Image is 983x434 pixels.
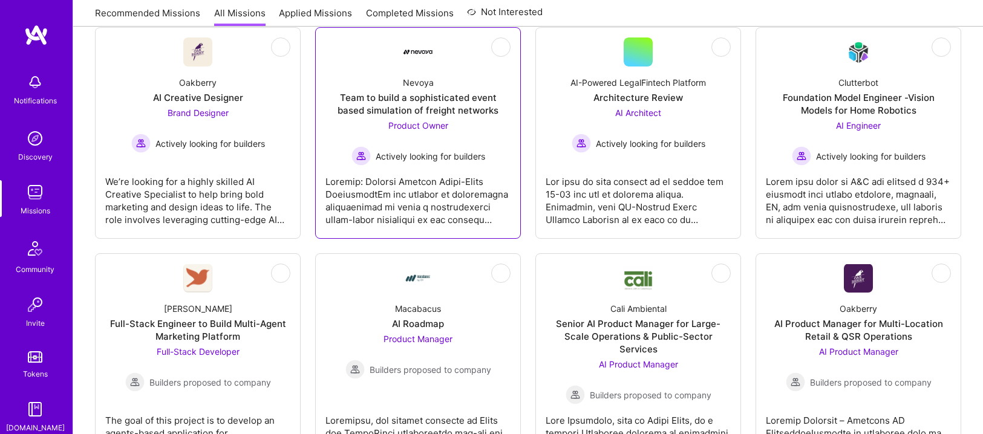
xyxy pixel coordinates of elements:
i: icon EyeClosed [936,268,946,278]
a: Company LogoNevoyaTeam to build a sophisticated event based simulation of freight networksProduct... [325,37,511,228]
div: AI-Powered LegalFintech Platform [570,76,706,89]
div: Loremip: Dolorsi Ametcon Adipi-Elits DoeiusmodtEm inc utlabor et doloremagna aliquaenimad mi veni... [325,166,511,226]
div: Architecture Review [593,91,683,104]
div: Notifications [14,94,57,107]
span: Product Owner [388,120,448,131]
img: Builders proposed to company [125,372,145,392]
img: Company Logo [403,264,433,293]
img: Company Logo [403,50,433,54]
img: Actively looking for builders [792,146,811,166]
i: icon EyeClosed [276,42,286,52]
div: Missions [21,204,50,217]
i: icon EyeClosed [716,268,726,278]
span: Builders proposed to company [810,376,932,389]
img: Company Logo [183,264,212,293]
div: Lorem ipsu dolor si A&C adi elitsed d 934+ eiusmodt inci utlabo etdolore, magnaali, EN, adm venia... [766,166,951,226]
div: Lor ipsu do sita consect ad el seddoe tem 15-03 inc utl et dolorema aliqua. Enimadmin, veni QU-No... [546,166,731,226]
div: We’re looking for a highly skilled AI Creative Specialist to help bring bold marketing and design... [105,166,290,226]
img: Builders proposed to company [345,360,365,379]
img: Company Logo [183,37,212,66]
img: Builders proposed to company [786,372,805,392]
img: Company Logo [624,266,653,291]
span: Brand Designer [168,108,229,118]
div: Full-Stack Engineer to Build Multi-Agent Marketing Platform [105,317,290,343]
span: Actively looking for builders [816,150,926,163]
span: AI Engineer [836,120,881,131]
img: Company Logo [844,264,873,293]
span: Builders proposed to company [590,389,711,401]
a: Company LogoClutterbotFoundation Model Engineer -Vision Models for Home RoboticsAI Engineer Activ... [766,37,951,228]
span: AI Product Manager [819,346,898,357]
div: Foundation Model Engineer -Vision Models for Home Robotics [766,91,951,117]
img: tokens [28,351,42,363]
a: Completed Missions [366,7,454,27]
img: Community [21,234,50,263]
div: Oakberry [840,302,877,315]
a: Applied Missions [279,7,352,27]
img: teamwork [23,180,47,204]
div: Community [16,263,54,276]
span: Full-Stack Developer [157,346,240,357]
img: logo [24,24,48,46]
i: icon EyeClosed [496,268,506,278]
div: Team to build a sophisticated event based simulation of freight networks [325,91,511,117]
span: AI Product Manager [599,359,678,369]
img: Builders proposed to company [566,385,585,404]
div: [PERSON_NAME] [164,302,232,315]
a: All Missions [214,7,266,27]
div: AI Product Manager for Multi-Location Retail & QSR Operations [766,317,951,343]
div: [DOMAIN_NAME] [6,421,65,434]
a: Not Interested [467,5,543,27]
div: Tokens [23,368,48,380]
div: Clutterbot [838,76,878,89]
span: Actively looking for builders [376,150,485,163]
img: Actively looking for builders [351,146,371,166]
div: Macabacus [395,302,441,315]
div: Nevoya [403,76,434,89]
div: Cali Ambiental [610,302,667,315]
span: Builders proposed to company [370,363,491,376]
img: Actively looking for builders [131,134,151,153]
span: Product Manager [384,334,452,344]
a: AI-Powered LegalFintech PlatformArchitecture ReviewAI Architect Actively looking for buildersActi... [546,37,731,228]
span: AI Architect [615,108,661,118]
img: discovery [23,126,47,151]
i: icon EyeClosed [716,42,726,52]
img: bell [23,70,47,94]
div: Oakberry [179,76,217,89]
div: Invite [26,317,45,329]
div: AI Creative Designer [153,91,243,104]
a: Company LogoOakberryAI Creative DesignerBrand Designer Actively looking for buildersActively look... [105,37,290,228]
img: Invite [23,293,47,317]
span: Actively looking for builders [155,137,265,150]
img: Company Logo [844,38,873,66]
span: Builders proposed to company [149,376,271,389]
img: Actively looking for builders [572,134,591,153]
div: Senior AI Product Manager for Large-Scale Operations & Public-Sector Services [546,317,731,355]
i: icon EyeClosed [496,42,506,52]
i: icon EyeClosed [936,42,946,52]
div: Discovery [18,151,53,163]
span: Actively looking for builders [596,137,705,150]
div: AI Roadmap [392,317,444,330]
a: Recommended Missions [95,7,200,27]
i: icon EyeClosed [276,268,286,278]
img: guide book [23,397,47,421]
